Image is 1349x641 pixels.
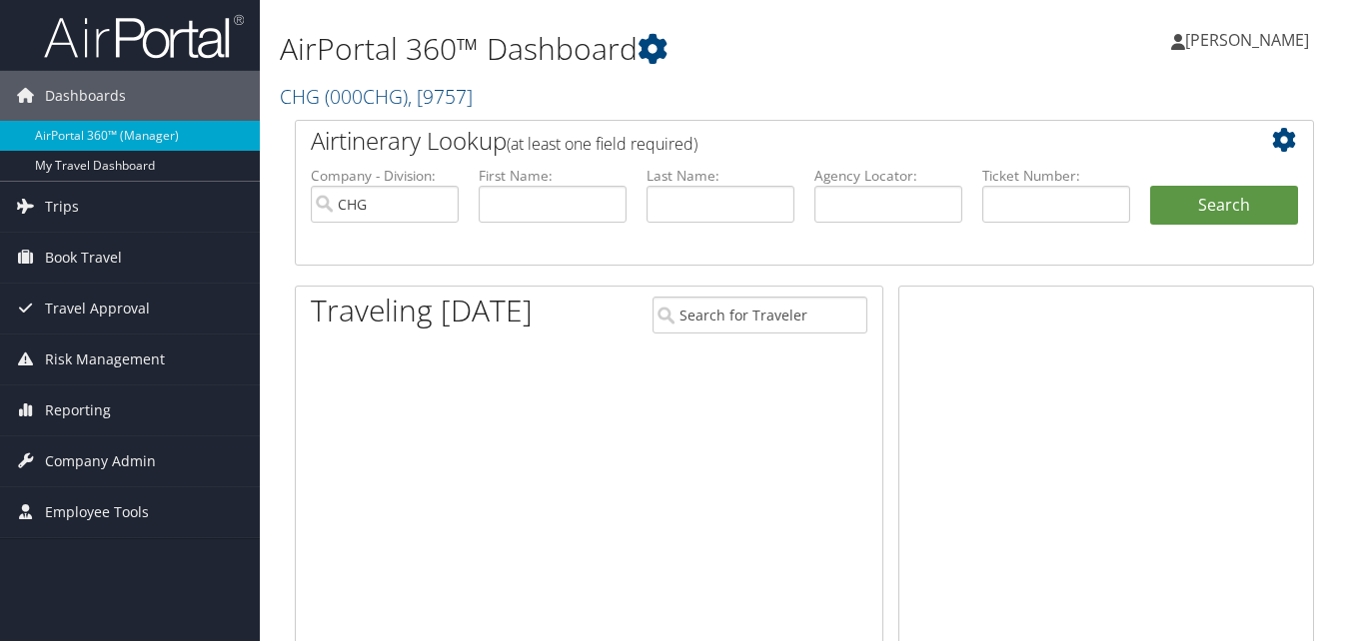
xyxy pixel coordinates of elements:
[45,436,156,486] span: Company Admin
[1185,29,1309,51] span: [PERSON_NAME]
[45,233,122,283] span: Book Travel
[45,284,150,333] span: Travel Approval
[1150,186,1298,226] button: Search
[280,28,979,70] h1: AirPortal 360™ Dashboard
[45,385,111,435] span: Reporting
[311,124,1213,158] h2: Airtinerary Lookup
[45,182,79,232] span: Trips
[311,166,459,186] label: Company - Division:
[44,13,244,60] img: airportal-logo.png
[647,166,794,186] label: Last Name:
[814,166,962,186] label: Agency Locator:
[45,71,126,121] span: Dashboards
[1171,10,1329,70] a: [PERSON_NAME]
[311,290,533,331] h1: Traveling [DATE]
[479,166,627,186] label: First Name:
[507,133,697,155] span: (at least one field required)
[982,166,1130,186] label: Ticket Number:
[45,487,149,537] span: Employee Tools
[45,334,165,384] span: Risk Management
[325,83,408,110] span: ( 000CHG )
[653,297,866,333] input: Search for Traveler
[280,83,473,110] a: CHG
[408,83,473,110] span: , [ 9757 ]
